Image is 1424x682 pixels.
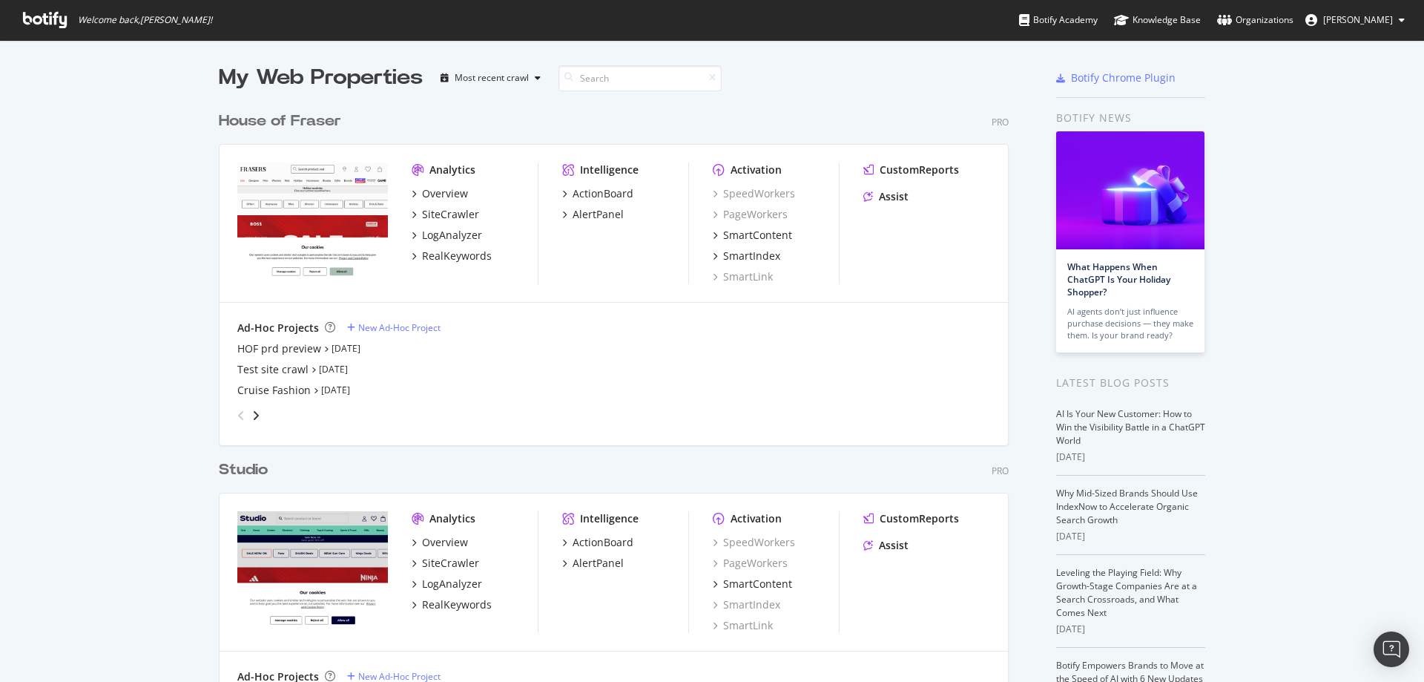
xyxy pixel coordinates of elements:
[422,228,482,243] div: LogAnalyzer
[863,538,909,553] a: Assist
[422,249,492,263] div: RealKeywords
[573,186,633,201] div: ActionBoard
[237,362,309,377] a: Test site crawl
[880,163,959,177] div: CustomReports
[429,511,475,526] div: Analytics
[573,535,633,550] div: ActionBoard
[429,163,475,177] div: Analytics
[422,535,468,550] div: Overview
[319,363,348,376] a: [DATE]
[412,249,492,263] a: RealKeywords
[231,404,251,427] div: angle-left
[321,384,350,396] a: [DATE]
[879,189,909,204] div: Assist
[412,577,482,591] a: LogAnalyzer
[1056,450,1205,464] div: [DATE]
[412,597,492,612] a: RealKeywords
[713,207,788,222] a: PageWorkers
[713,535,795,550] a: SpeedWorkers
[1056,71,1176,85] a: Botify Chrome Plugin
[1056,407,1205,447] a: AI Is Your New Customer: How to Win the Visibility Battle in a ChatGPT World
[1056,375,1205,391] div: Latest Blog Posts
[880,511,959,526] div: CustomReports
[1217,13,1293,27] div: Organizations
[713,249,780,263] a: SmartIndex
[422,186,468,201] div: Overview
[1056,487,1198,526] a: Why Mid-Sized Brands Should Use IndexNow to Accelerate Organic Search Growth
[435,66,547,90] button: Most recent crawl
[863,163,959,177] a: CustomReports
[422,207,479,222] div: SiteCrawler
[713,577,792,591] a: SmartContent
[1067,260,1170,298] a: What Happens When ChatGPT Is Your Holiday Shopper?
[1067,306,1193,341] div: AI agents don’t just influence purchase decisions — they make them. Is your brand ready?
[1056,566,1197,619] a: Leveling the Playing Field: Why Growth-Stage Companies Are at a Search Crossroads, and What Comes...
[332,342,360,355] a: [DATE]
[1019,13,1098,27] div: Botify Academy
[422,597,492,612] div: RealKeywords
[455,73,529,82] div: Most recent crawl
[713,618,773,633] a: SmartLink
[713,228,792,243] a: SmartContent
[558,65,722,91] input: Search
[219,459,268,481] div: Studio
[863,511,959,526] a: CustomReports
[1293,8,1417,32] button: [PERSON_NAME]
[580,511,639,526] div: Intelligence
[1374,632,1409,667] div: Open Intercom Messenger
[1071,71,1176,85] div: Botify Chrome Plugin
[713,186,795,201] a: SpeedWorkers
[562,535,633,550] a: ActionBoard
[723,249,780,263] div: SmartIndex
[879,538,909,553] div: Assist
[713,269,773,284] a: SmartLink
[723,228,792,243] div: SmartContent
[237,341,321,356] a: HOF prd preview
[219,111,341,132] div: House of Fraser
[1056,131,1204,249] img: What Happens When ChatGPT Is Your Holiday Shopper?
[562,556,624,571] a: AlertPanel
[422,577,482,591] div: LogAnalyzer
[731,163,782,177] div: Activation
[1056,530,1205,543] div: [DATE]
[237,383,311,398] a: Cruise Fashion
[412,186,468,201] a: Overview
[573,556,624,571] div: AlertPanel
[1114,13,1201,27] div: Knowledge Base
[237,511,388,632] img: studio.co.uk
[863,189,909,204] a: Assist
[723,577,792,591] div: SmartContent
[412,207,479,222] a: SiteCrawler
[78,14,212,26] span: Welcome back, [PERSON_NAME] !
[562,186,633,201] a: ActionBoard
[992,116,1009,128] div: Pro
[713,556,788,571] a: PageWorkers
[358,321,441,334] div: New Ad-Hoc Project
[1323,13,1393,26] span: Joyce Sissi
[219,63,423,93] div: My Web Properties
[1056,623,1205,636] div: [DATE]
[237,321,319,335] div: Ad-Hoc Projects
[992,465,1009,477] div: Pro
[580,163,639,177] div: Intelligence
[237,163,388,283] img: houseoffraser.co.uk
[422,556,479,571] div: SiteCrawler
[412,228,482,243] a: LogAnalyzer
[713,597,780,612] div: SmartIndex
[412,556,479,571] a: SiteCrawler
[562,207,624,222] a: AlertPanel
[219,459,274,481] a: Studio
[573,207,624,222] div: AlertPanel
[251,408,261,423] div: angle-right
[731,511,782,526] div: Activation
[347,321,441,334] a: New Ad-Hoc Project
[1056,110,1205,126] div: Botify news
